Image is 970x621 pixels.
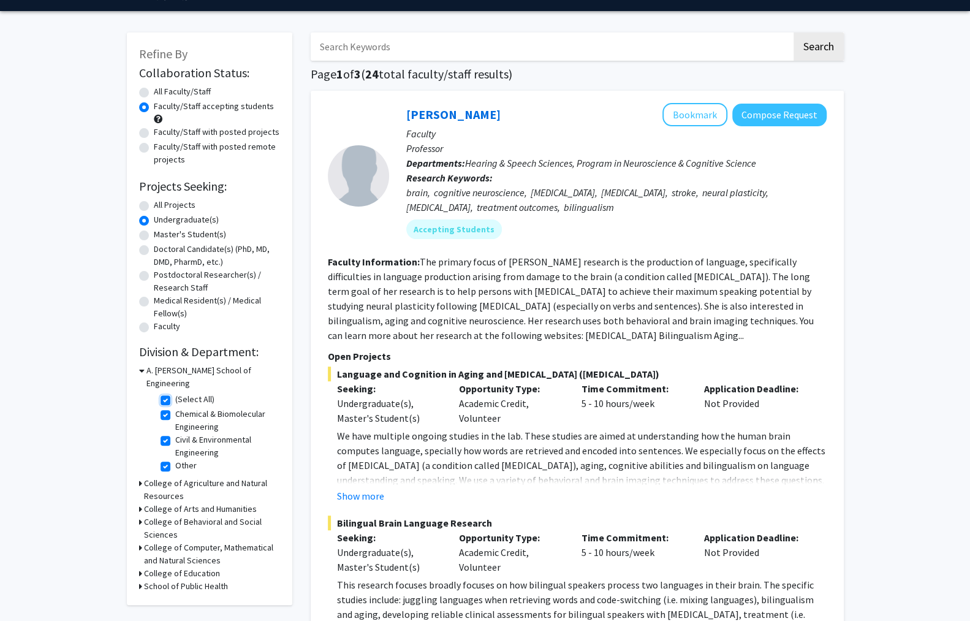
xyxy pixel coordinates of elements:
[695,530,817,574] div: Not Provided
[337,530,441,545] p: Seeking:
[704,530,808,545] p: Application Deadline:
[459,530,563,545] p: Opportunity Type:
[572,530,695,574] div: 5 - 10 hours/week
[406,219,502,239] mat-chip: Accepting Students
[695,381,817,425] div: Not Provided
[337,489,384,503] button: Show more
[311,32,792,61] input: Search Keywords
[144,567,220,580] h3: College of Education
[328,516,827,530] span: Bilingual Brain Language Research
[139,66,280,80] h2: Collaboration Status:
[459,381,563,396] p: Opportunity Type:
[406,126,827,141] p: Faculty
[328,256,420,268] b: Faculty Information:
[175,393,214,406] label: (Select All)
[154,269,280,294] label: Postdoctoral Researcher(s) / Research Staff
[175,459,197,472] label: Other
[144,580,228,593] h3: School of Public Health
[662,103,727,126] button: Add Yasmeen Faroqi-Shah to Bookmarks
[732,104,827,126] button: Compose Request to Yasmeen Faroqi-Shah
[144,516,280,541] h3: College of Behavioral and Social Sciences
[406,185,827,215] div: brain, cognitive neuroscience, [MEDICAL_DATA], [MEDICAL_DATA], stroke, neural plasticity, [MEDICA...
[794,32,844,61] button: Search
[175,433,277,459] label: Civil & Environmental Engineering
[154,140,280,166] label: Faculty/Staff with posted remote projects
[337,396,441,425] div: Undergraduate(s), Master's Student(s)
[337,545,441,574] div: Undergraduate(s), Master's Student(s)
[465,157,756,169] span: Hearing & Speech Sciences, Program in Neuroscience & Cognitive Science
[154,294,280,320] label: Medical Resident(s) / Medical Fellow(s)
[704,381,808,396] p: Application Deadline:
[328,256,814,341] fg-read-more: The primary focus of [PERSON_NAME] research is the production of language, specifically difficult...
[144,477,280,503] h3: College of Agriculture and Natural Resources
[139,345,280,359] h2: Division & Department:
[365,66,379,82] span: 24
[406,157,465,169] b: Departments:
[154,85,211,98] label: All Faculty/Staff
[154,126,279,139] label: Faculty/Staff with posted projects
[9,566,52,612] iframe: Chat
[354,66,361,82] span: 3
[154,243,280,269] label: Doctoral Candidate(s) (PhD, MD, DMD, PharmD, etc.)
[175,408,277,433] label: Chemical & Biomolecular Engineering
[139,46,188,61] span: Refine By
[144,503,257,516] h3: College of Arts and Humanities
[406,107,501,122] a: [PERSON_NAME]
[406,172,493,184] b: Research Keywords:
[154,228,226,241] label: Master's Student(s)
[450,530,572,574] div: Academic Credit, Volunteer
[146,364,280,390] h3: A. [PERSON_NAME] School of Engineering
[572,381,695,425] div: 5 - 10 hours/week
[144,541,280,567] h3: College of Computer, Mathematical and Natural Sciences
[154,100,274,113] label: Faculty/Staff accepting students
[139,179,280,194] h2: Projects Seeking:
[328,367,827,381] span: Language and Cognition in Aging and [MEDICAL_DATA] ([MEDICAL_DATA])
[311,67,844,82] h1: Page of ( total faculty/staff results)
[328,349,827,364] p: Open Projects
[337,381,441,396] p: Seeking:
[582,530,686,545] p: Time Commitment:
[154,213,219,226] label: Undergraduate(s)
[582,381,686,396] p: Time Commitment:
[406,141,827,156] p: Professor
[337,429,827,487] p: We have multiple ongoing studies in the lab. These studies are aimed at understanding how the hum...
[450,381,572,425] div: Academic Credit, Volunteer
[336,66,343,82] span: 1
[154,199,195,211] label: All Projects
[154,320,180,333] label: Faculty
